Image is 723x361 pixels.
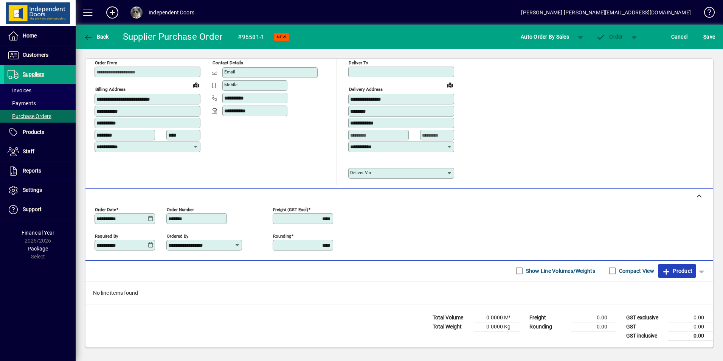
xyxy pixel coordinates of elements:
td: GST inclusive [622,331,668,341]
td: Rounding [526,322,571,331]
a: View on map [190,79,202,91]
button: Profile [124,6,149,19]
td: 0.00 [668,331,713,341]
a: Purchase Orders [4,110,76,123]
td: 0.00 [571,322,616,331]
div: [PERSON_NAME] [PERSON_NAME][EMAIL_ADDRESS][DOMAIN_NAME] [521,6,691,19]
div: Independent Doors [149,6,194,19]
mat-label: Deliver To [349,60,368,65]
mat-label: Rounding [273,233,291,238]
span: Back [84,34,109,40]
a: Support [4,200,76,219]
a: Knowledge Base [698,2,714,26]
button: Cancel [669,30,690,44]
div: Supplier Purchase Order [123,31,223,43]
label: Show Line Volumes/Weights [524,267,595,275]
span: Support [23,206,42,212]
span: Auto Order By Sales [521,31,569,43]
mat-label: Order date [95,207,116,212]
mat-label: Email [224,69,235,75]
span: Invoices [8,87,31,93]
button: Auto Order By Sales [517,30,573,44]
mat-label: Freight (GST excl) [273,207,308,212]
span: S [703,34,706,40]
button: Order [593,30,627,44]
a: View on map [444,79,456,91]
a: Payments [4,97,76,110]
mat-label: Required by [95,233,118,238]
a: Staff [4,142,76,161]
a: Home [4,26,76,45]
span: Home [23,33,37,39]
div: #96581-1 [238,31,264,43]
span: Customers [23,52,48,58]
td: GST [622,322,668,331]
button: Add [100,6,124,19]
a: Customers [4,46,76,65]
span: Suppliers [23,71,44,77]
span: Purchase Orders [8,113,51,119]
span: Settings [23,187,42,193]
span: Product [662,265,692,277]
app-page-header-button: Back [76,30,117,44]
td: Total Weight [429,322,474,331]
span: Reports [23,168,41,174]
mat-label: Order number [167,207,194,212]
a: Invoices [4,84,76,97]
span: Payments [8,100,36,106]
button: Product [658,264,696,278]
td: 0.00 [668,322,713,331]
a: Products [4,123,76,142]
mat-label: Deliver via [350,170,371,175]
div: No line items found [85,282,713,305]
span: ave [703,31,715,43]
span: Cancel [671,31,688,43]
mat-label: Order from [95,60,117,65]
button: Save [701,30,717,44]
mat-label: Mobile [224,82,237,87]
td: Total Volume [429,313,474,322]
span: Order [596,34,623,40]
span: Financial Year [22,230,54,236]
td: GST exclusive [622,313,668,322]
span: Package [28,246,48,252]
span: Products [23,129,44,135]
a: Settings [4,181,76,200]
mat-label: Ordered by [167,233,188,238]
td: 0.00 [571,313,616,322]
button: Back [82,30,111,44]
a: Reports [4,162,76,180]
td: 0.0000 Kg [474,322,520,331]
td: Freight [526,313,571,322]
td: 0.00 [668,313,713,322]
span: NEW [277,34,286,39]
label: Compact View [617,267,654,275]
span: Staff [23,148,34,154]
td: 0.0000 M³ [474,313,520,322]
